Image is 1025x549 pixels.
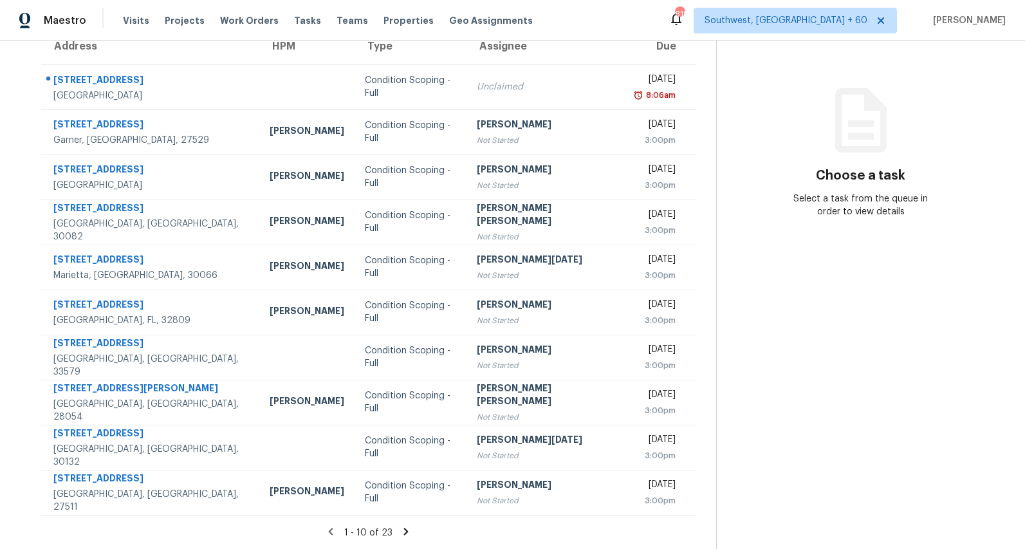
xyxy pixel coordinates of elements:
div: [PERSON_NAME] [270,259,344,275]
div: [STREET_ADDRESS] [53,118,249,134]
div: 3:00pm [635,179,676,192]
div: 818 [675,8,684,21]
div: [GEOGRAPHIC_DATA], [GEOGRAPHIC_DATA], 27511 [53,488,249,514]
div: Condition Scoping - Full [365,389,456,415]
div: [GEOGRAPHIC_DATA], [GEOGRAPHIC_DATA], 30082 [53,218,249,243]
div: [PERSON_NAME] [477,298,614,314]
div: [STREET_ADDRESS] [53,73,249,89]
div: [STREET_ADDRESS] [53,163,249,179]
div: Not Started [477,230,614,243]
th: Address [41,28,259,64]
div: [STREET_ADDRESS] [53,253,249,269]
div: [PERSON_NAME] [477,163,614,179]
span: Tasks [294,16,321,25]
div: Not Started [477,269,614,282]
div: [DATE] [635,298,676,314]
div: [DATE] [635,478,676,494]
div: 8:06am [643,89,676,102]
div: Condition Scoping - Full [365,74,456,100]
div: [GEOGRAPHIC_DATA], FL, 32809 [53,314,249,327]
div: [STREET_ADDRESS] [53,337,249,353]
span: Southwest, [GEOGRAPHIC_DATA] + 60 [705,14,867,27]
span: Projects [165,14,205,27]
div: Not Started [477,134,614,147]
th: HPM [259,28,355,64]
th: Assignee [466,28,625,64]
div: Not Started [477,179,614,192]
div: Not Started [477,449,614,462]
div: [DATE] [635,388,676,404]
div: 3:00pm [635,404,676,417]
div: Condition Scoping - Full [365,299,456,325]
div: [DATE] [635,163,676,179]
h3: Choose a task [816,169,905,182]
div: [GEOGRAPHIC_DATA] [53,179,249,192]
div: [GEOGRAPHIC_DATA] [53,89,249,102]
div: Not Started [477,314,614,327]
div: 3:00pm [635,314,676,327]
div: [PERSON_NAME] [270,214,344,230]
div: [GEOGRAPHIC_DATA], [GEOGRAPHIC_DATA], 28054 [53,398,249,423]
div: [PERSON_NAME] [270,304,344,321]
th: Type [355,28,466,64]
span: Visits [123,14,149,27]
span: Maestro [44,14,86,27]
div: 3:00pm [635,269,676,282]
div: [PERSON_NAME] [477,343,614,359]
div: [DATE] [635,73,676,89]
div: Garner, [GEOGRAPHIC_DATA], 27529 [53,134,249,147]
div: [PERSON_NAME][DATE] [477,433,614,449]
div: [PERSON_NAME] [477,118,614,134]
div: Unclaimed [477,80,614,93]
div: Not Started [477,494,614,507]
div: Condition Scoping - Full [365,119,456,145]
div: [STREET_ADDRESS][PERSON_NAME] [53,382,249,398]
div: [DATE] [635,208,676,224]
div: Condition Scoping - Full [365,434,456,460]
div: [DATE] [635,118,676,134]
th: Due [625,28,696,64]
div: Marietta, [GEOGRAPHIC_DATA], 30066 [53,269,249,282]
div: Select a task from the queue in order to view details [789,192,932,218]
div: 3:00pm [635,224,676,237]
div: [DATE] [635,433,676,449]
div: [STREET_ADDRESS] [53,427,249,443]
div: 3:00pm [635,494,676,507]
div: Condition Scoping - Full [365,164,456,190]
div: [GEOGRAPHIC_DATA], [GEOGRAPHIC_DATA], 30132 [53,443,249,469]
div: [PERSON_NAME] [477,478,614,494]
div: [DATE] [635,343,676,359]
div: [STREET_ADDRESS] [53,298,249,314]
div: 3:00pm [635,449,676,462]
div: [STREET_ADDRESS] [53,472,249,488]
div: [STREET_ADDRESS] [53,201,249,218]
div: [PERSON_NAME] [270,395,344,411]
span: Teams [337,14,368,27]
div: Not Started [477,359,614,372]
span: 1 - 10 of 23 [344,528,392,537]
div: [PERSON_NAME] [270,169,344,185]
div: [DATE] [635,253,676,269]
div: Condition Scoping - Full [365,254,456,280]
span: Geo Assignments [449,14,533,27]
div: Condition Scoping - Full [365,479,456,505]
div: [PERSON_NAME] [270,124,344,140]
div: 3:00pm [635,359,676,372]
span: [PERSON_NAME] [928,14,1006,27]
div: Condition Scoping - Full [365,344,456,370]
div: 3:00pm [635,134,676,147]
div: [GEOGRAPHIC_DATA], [GEOGRAPHIC_DATA], 33579 [53,353,249,378]
span: Properties [383,14,434,27]
div: [PERSON_NAME] [270,485,344,501]
span: Work Orders [220,14,279,27]
div: Condition Scoping - Full [365,209,456,235]
div: [PERSON_NAME] [PERSON_NAME] [477,382,614,411]
img: Overdue Alarm Icon [633,89,643,102]
div: [PERSON_NAME] [PERSON_NAME] [477,201,614,230]
div: Not Started [477,411,614,423]
div: [PERSON_NAME][DATE] [477,253,614,269]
